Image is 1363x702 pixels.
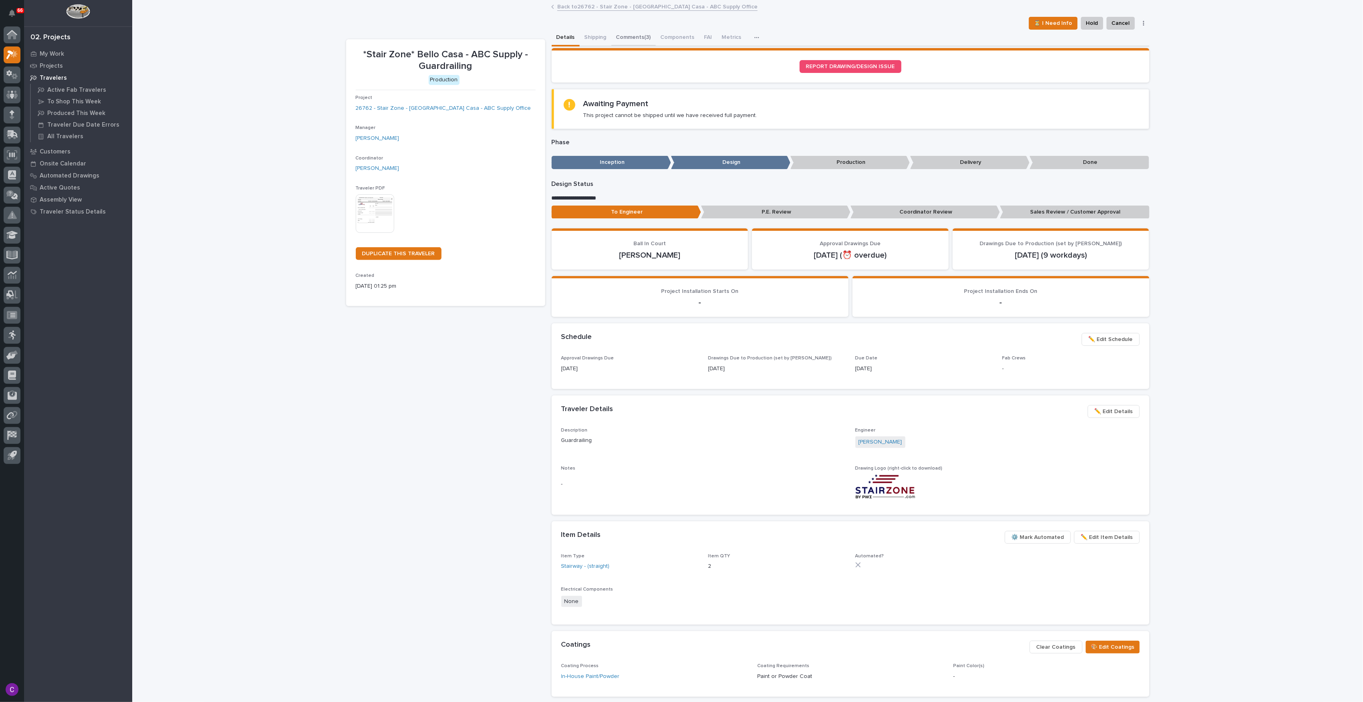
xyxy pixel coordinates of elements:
[24,145,132,157] a: Customers
[557,2,758,11] a: Back to26762 - Stair Zone - [GEOGRAPHIC_DATA] Casa - ABC Supply Office
[40,172,99,180] p: Automated Drawings
[1082,333,1140,346] button: ✏️ Edit Schedule
[634,241,666,246] span: Ball In Court
[1000,206,1149,219] p: Sales Review / Customer Approval
[1074,531,1140,544] button: ✏️ Edit Item Details
[1029,17,1078,30] button: ⏳ I Need Info
[862,298,1140,307] p: -
[855,554,884,559] span: Automated?
[561,480,846,488] p: -
[24,169,132,182] a: Automated Drawings
[561,250,739,260] p: [PERSON_NAME]
[661,288,739,294] span: Project Installation Starts On
[708,554,730,559] span: Item QTY
[31,119,132,130] a: Traveler Due Date Errors
[1036,642,1076,652] span: Clear Coatings
[40,160,86,167] p: Onsite Calendar
[561,554,585,559] span: Item Type
[24,206,132,218] a: Traveler Status Details
[18,8,23,13] p: 66
[362,251,435,256] span: DUPLICATE THIS TRAVELER
[757,664,809,668] span: Coating Requirements
[762,250,939,260] p: [DATE] (⏰ overdue)
[1088,405,1140,418] button: ✏️ Edit Details
[561,531,601,540] h2: Item Details
[31,84,132,95] a: Active Fab Travelers
[717,30,746,46] button: Metrics
[66,4,90,19] img: Workspace Logo
[30,33,71,42] div: 02. Projects
[47,110,105,117] p: Produced This Week
[708,562,846,571] p: 2
[24,72,132,84] a: Travelers
[1012,533,1064,542] span: ⚙️ Mark Automated
[24,60,132,72] a: Projects
[953,664,984,668] span: Paint Color(s)
[40,148,71,155] p: Customers
[561,333,592,342] h2: Schedule
[47,87,106,94] p: Active Fab Travelers
[356,104,531,113] a: 26762 - Stair Zone - [GEOGRAPHIC_DATA] Casa - ABC Supply Office
[1034,18,1073,28] span: ⏳ I Need Info
[356,125,376,130] span: Manager
[1091,642,1135,652] span: 🎨 Edit Coatings
[790,156,910,169] p: Production
[24,48,132,60] a: My Work
[757,672,944,681] p: Paint or Powder Coat
[552,156,671,169] p: Inception
[953,672,1139,681] p: -
[561,428,588,433] span: Description
[356,156,383,161] span: Coordinator
[708,365,846,373] p: [DATE]
[561,664,599,668] span: Coating Process
[40,184,80,192] p: Active Quotes
[700,30,717,46] button: FAI
[561,641,591,650] h2: Coatings
[40,63,63,70] p: Projects
[701,206,851,219] p: P.E. Review
[47,121,119,129] p: Traveler Due Date Errors
[31,96,132,107] a: To Shop This Week
[356,273,375,278] span: Created
[40,50,64,58] p: My Work
[855,466,943,471] span: Drawing Logo (right-click to download)
[40,208,106,216] p: Traveler Status Details
[859,438,902,446] a: [PERSON_NAME]
[561,405,613,414] h2: Traveler Details
[800,60,901,73] a: REPORT DRAWING/DESIGN ISSUE
[820,241,881,246] span: Approval Drawings Due
[1002,356,1026,361] span: Fab Crews
[708,356,832,361] span: Drawings Due to Production (set by [PERSON_NAME])
[1081,533,1133,542] span: ✏️ Edit Item Details
[583,112,757,119] p: This project cannot be shipped until we have received full payment.
[356,247,442,260] a: DUPLICATE THIS TRAVELER
[611,30,656,46] button: Comments (3)
[1005,531,1071,544] button: ⚙️ Mark Automated
[855,356,878,361] span: Due Date
[561,596,582,607] span: None
[356,186,385,191] span: Traveler PDF
[580,30,611,46] button: Shipping
[561,466,576,471] span: Notes
[552,30,580,46] button: Details
[1081,17,1103,30] button: Hold
[1089,335,1133,344] span: ✏️ Edit Schedule
[806,64,895,69] span: REPORT DRAWING/DESIGN ISSUE
[10,10,20,22] div: Notifications66
[31,107,132,119] a: Produced This Week
[24,194,132,206] a: Assembly View
[356,49,536,72] p: *Stair Zone* Bello Casa - ABC Supply - Guardrailing
[561,587,613,592] span: Electrical Components
[851,206,1000,219] p: Coordinator Review
[552,139,1149,146] p: Phase
[40,75,67,82] p: Travelers
[24,157,132,169] a: Onsite Calendar
[356,164,399,173] a: [PERSON_NAME]
[552,180,1149,188] p: Design Status
[561,562,610,571] a: Stairway - (straight)
[429,75,460,85] div: Production
[671,156,790,169] p: Design
[47,133,83,140] p: All Travelers
[47,98,101,105] p: To Shop This Week
[855,428,876,433] span: Engineer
